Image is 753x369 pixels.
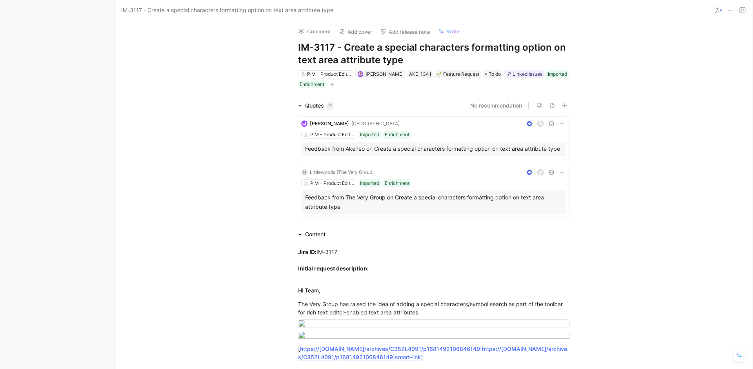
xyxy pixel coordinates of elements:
span: IM-3117 - Create a special characters formatting option on text area attribute type [121,5,333,15]
div: J [538,170,543,175]
button: Write [435,26,464,37]
div: The Very Group has raised the idea of adding a special characters/symbol search as part of the to... [298,300,569,316]
span: To do [489,70,501,78]
div: PIM - Product Edit Form (PEF) [310,131,354,139]
div: [ [298,345,569,361]
button: No recommendation [470,101,522,110]
div: AKE-1341 [409,70,431,78]
button: Add release note [376,26,434,37]
div: PIM - Product Edit Form (PEF) [307,70,351,78]
div: Littlewoods (The Very Group) [310,168,374,176]
div: Quotes2 [295,101,336,110]
div: Enrichment [300,80,324,88]
div: Imported [360,179,379,187]
div: Feedback from Akeneo on Create a special characters formatting option on text area attribute type [305,144,562,153]
button: Add cover [335,26,376,37]
div: Content [295,230,329,239]
div: Quotes [305,101,333,110]
div: Content [305,230,326,239]
span: [PERSON_NAME] [310,121,349,126]
div: PIM - Product Edit Form (PEF) [310,179,354,187]
div: Enrichment [385,179,409,187]
div: To do [483,70,502,78]
button: Comment [295,26,335,37]
div: Imported [360,131,379,139]
div: IM-3117 [298,248,569,281]
span: [PERSON_NAME] [366,71,404,77]
div: Feature Request [437,70,479,78]
div: Feedback from The Very Group on Create a special characters formatting option on text area attrib... [305,193,562,212]
img: 🌱 [437,72,442,77]
div: Linked Issues [513,70,542,78]
div: K [538,121,543,126]
span: · [GEOGRAPHIC_DATA] [349,121,400,126]
div: M [301,169,307,175]
strong: Jira ID: [298,248,316,255]
img: logo [301,121,307,127]
a: https://[DOMAIN_NAME]/archives/C352L4091/p1681492106846149|https://[DOMAIN_NAME]/archives/C352L40... [298,345,567,360]
img: avatar [358,72,362,77]
div: Imported [548,70,567,78]
div: 2 [327,102,333,110]
strong: Initial request description: [298,265,369,272]
div: Enrichment [385,131,409,139]
h1: IM-3117 - Create a special characters formatting option on text area attribute type [298,41,569,66]
span: Write [447,28,460,35]
div: 🌱Feature Request [435,70,481,78]
div: Hi Team, [298,286,569,294]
